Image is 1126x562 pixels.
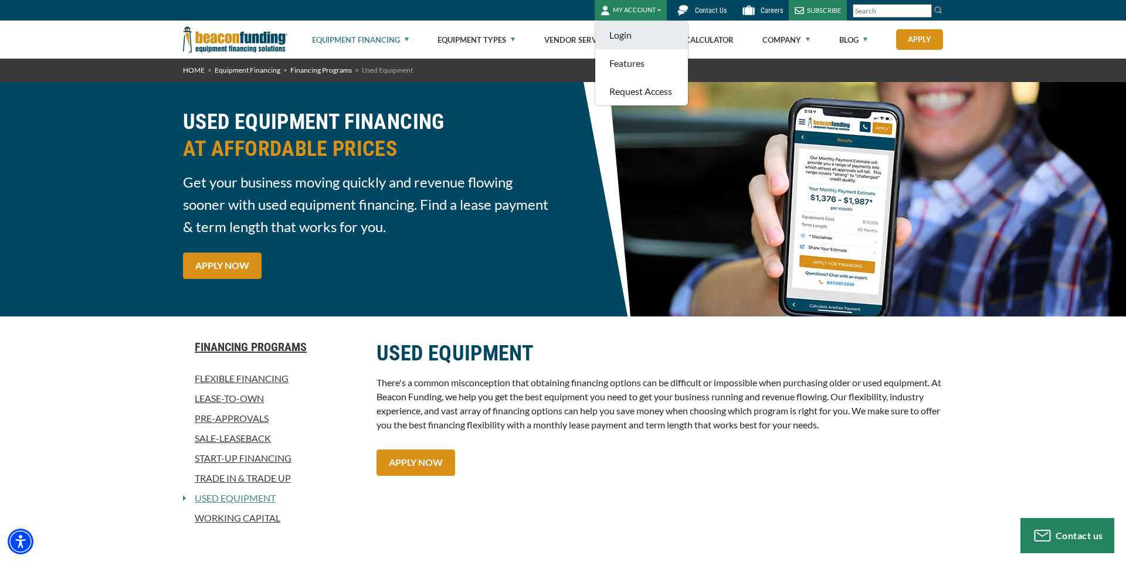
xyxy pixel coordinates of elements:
[183,431,362,445] a: Sale-Leaseback
[1056,530,1103,541] span: Contact us
[312,21,409,59] a: Equipment Financing
[377,449,455,476] a: APPLY NOW
[290,66,352,74] a: Financing Programs
[595,77,688,105] a: Request Access
[215,66,280,74] a: Equipment Financing
[544,21,622,59] a: Vendor Services
[183,372,362,386] a: Flexible Financing
[183,511,362,525] a: Working Capital
[853,4,932,18] input: Search
[183,340,362,354] a: Financing Programs
[183,471,362,485] a: Trade In & Trade Up
[362,66,413,74] span: Used Equipment
[920,6,929,16] a: Clear search text
[761,6,783,15] span: Careers
[595,49,688,77] a: Features
[183,171,556,238] span: Get your business moving quickly and revenue flowing sooner with used equipment financing. Find a...
[183,108,556,162] h2: USED EQUIPMENT FINANCING
[8,529,33,554] div: Accessibility Menu
[896,29,943,50] a: Apply
[377,376,943,432] p: There's a common misconception that obtaining financing options can be difficult or impossible wh...
[1020,518,1114,553] button: Contact us
[183,451,362,465] a: Start-Up Financing
[183,391,362,406] a: Lease-To-Own
[183,21,287,59] img: Beacon Funding Corporation logo
[650,21,734,59] a: Finance Calculator
[377,340,943,367] h2: USED EQUIPMENT
[183,66,205,74] a: HOME
[762,21,810,59] a: Company
[695,6,727,15] span: Contact Us
[183,135,556,162] span: AT AFFORDABLE PRICES
[186,491,276,505] a: Used Equipment
[839,21,867,59] a: Blog
[183,253,262,279] a: APPLY NOW
[183,411,362,425] a: Pre-approvals
[934,5,943,15] img: Search
[437,21,515,59] a: Equipment Types
[595,21,688,49] a: Login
